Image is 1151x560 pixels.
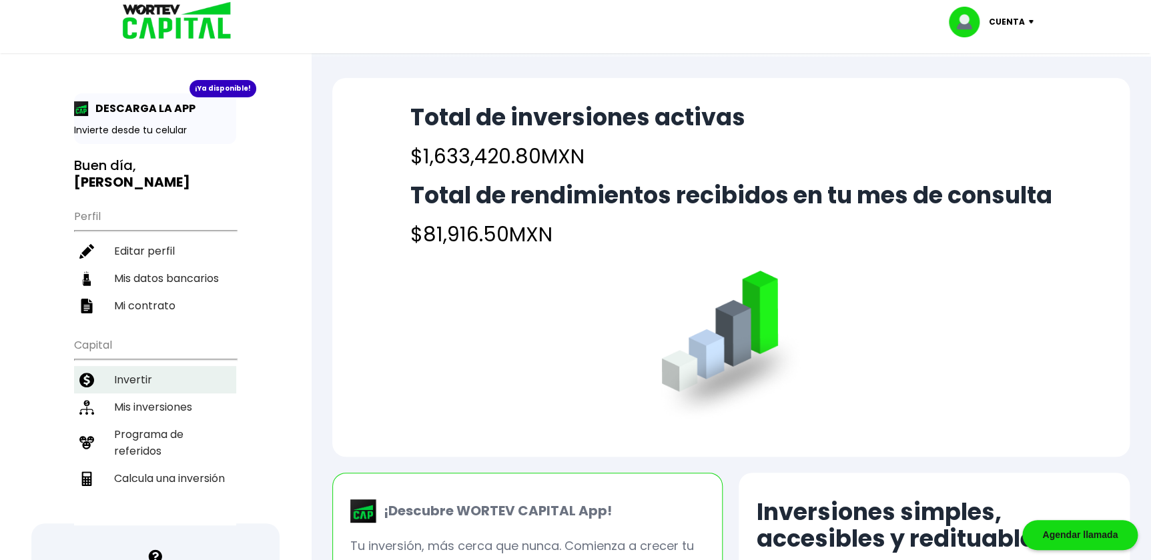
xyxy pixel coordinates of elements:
[410,104,745,131] h2: Total de inversiones activas
[410,182,1052,209] h2: Total de rendimientos recibidos en tu mes de consulta
[410,141,745,171] h4: $1,633,420.80 MXN
[949,7,989,37] img: profile-image
[655,271,807,422] img: grafica.516fef24.png
[79,435,94,450] img: recomiendanos-icon.9b8e9327.svg
[1022,520,1138,550] div: Agendar llamada
[79,271,94,286] img: datos-icon.10cf9172.svg
[74,330,236,525] ul: Capital
[74,292,236,319] a: Mi contrato
[410,219,1052,249] h4: $81,916.50 MXN
[189,80,256,97] div: ¡Ya disponible!
[74,421,236,465] a: Programa de referidos
[1025,20,1043,24] img: icon-down
[74,237,236,265] a: Editar perfil
[79,471,94,486] img: calculadora-icon.17d418c4.svg
[74,123,236,137] p: Invierte desde tu celular
[74,201,236,319] ul: Perfil
[74,393,236,421] a: Mis inversiones
[79,244,94,259] img: editar-icon.952d3147.svg
[74,101,89,116] img: app-icon
[350,499,377,523] img: wortev-capital-app-icon
[74,265,236,292] a: Mis datos bancarios
[74,173,190,191] b: [PERSON_NAME]
[79,299,94,313] img: contrato-icon.f2db500c.svg
[74,465,236,492] a: Calcula una inversión
[377,501,612,521] p: ¡Descubre WORTEV CAPITAL App!
[74,366,236,393] a: Invertir
[989,12,1025,32] p: Cuenta
[756,499,1112,552] h2: Inversiones simples, accesibles y redituables
[79,373,94,387] img: invertir-icon.b3b967d7.svg
[74,157,236,191] h3: Buen día,
[89,100,196,117] p: DESCARGA LA APP
[79,400,94,415] img: inversiones-icon.6695dc30.svg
